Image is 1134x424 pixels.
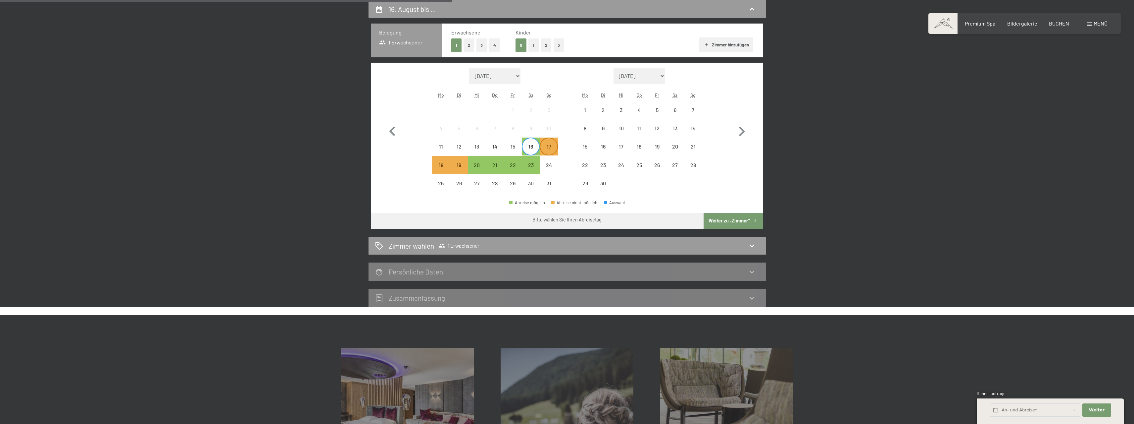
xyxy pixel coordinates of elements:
[540,156,558,174] div: Sun Aug 24 2025
[648,138,666,155] div: Fri Sep 19 2025
[594,174,612,192] div: Tue Sep 30 2025
[504,119,522,137] div: Fri Aug 08 2025
[576,101,594,119] div: Abreise nicht möglich
[1089,407,1105,413] span: Weiter
[685,162,701,179] div: 28
[432,138,450,155] div: Mon Aug 11 2025
[540,144,557,160] div: 17
[684,156,702,174] div: Abreise nicht möglich
[595,162,612,179] div: 23
[486,174,504,192] div: Abreise nicht möglich
[649,107,665,124] div: 5
[631,162,647,179] div: 25
[594,156,612,174] div: Tue Sep 23 2025
[684,101,702,119] div: Sun Sep 07 2025
[576,174,594,192] div: Mon Sep 29 2025
[594,101,612,119] div: Tue Sep 02 2025
[540,138,558,155] div: Abreise nicht möglich, da die Mindestaufenthaltsdauer nicht erfüllt wird
[1082,403,1111,417] button: Weiter
[504,174,522,192] div: Fri Aug 29 2025
[522,119,540,137] div: Abreise nicht möglich
[450,174,468,192] div: Tue Aug 26 2025
[486,138,504,155] div: Thu Aug 14 2025
[672,92,677,98] abbr: Samstag
[504,101,522,119] div: Abreise nicht möglich
[576,174,594,192] div: Abreise nicht möglich
[487,162,503,179] div: 21
[704,213,763,229] button: Weiter zu „Zimmer“
[489,38,500,52] button: 4
[648,101,666,119] div: Abreise nicht möglich
[432,119,450,137] div: Mon Aug 04 2025
[577,144,593,160] div: 15
[522,107,539,124] div: 2
[1094,20,1108,27] span: Menü
[604,201,625,205] div: Auswahl
[666,138,684,155] div: Sat Sep 20 2025
[690,92,696,98] abbr: Sonntag
[540,101,558,119] div: Abreise nicht möglich
[433,162,449,179] div: 18
[468,174,486,192] div: Wed Aug 27 2025
[684,138,702,155] div: Abreise nicht möglich
[486,119,504,137] div: Thu Aug 07 2025
[522,156,540,174] div: Sat Aug 23 2025
[732,68,751,193] button: Nächster Monat
[612,138,630,155] div: Wed Sep 17 2025
[540,181,557,197] div: 31
[505,162,521,179] div: 22
[976,408,978,413] span: 1
[965,20,995,27] a: Premium Spa
[528,38,539,52] button: 1
[630,101,648,119] div: Thu Sep 04 2025
[648,156,666,174] div: Fri Sep 26 2025
[522,101,540,119] div: Sat Aug 02 2025
[522,144,539,160] div: 16
[631,107,647,124] div: 4
[577,126,593,142] div: 8
[684,119,702,137] div: Abreise nicht möglich
[666,156,684,174] div: Sat Sep 27 2025
[522,101,540,119] div: Abreise nicht möglich
[577,107,593,124] div: 1
[685,126,701,142] div: 14
[451,126,467,142] div: 5
[613,162,629,179] div: 24
[595,144,612,160] div: 16
[432,156,450,174] div: Mon Aug 18 2025
[582,92,588,98] abbr: Montag
[389,294,445,302] h2: Zusammen­fassung
[505,126,521,142] div: 8
[450,138,468,155] div: Tue Aug 12 2025
[433,144,449,160] div: 11
[522,174,540,192] div: Abreise nicht möglich
[492,92,498,98] abbr: Donnerstag
[468,156,486,174] div: Abreise möglich
[601,92,605,98] abbr: Dienstag
[666,156,684,174] div: Abreise nicht möglich
[522,174,540,192] div: Sat Aug 30 2025
[504,228,558,235] span: Einwilligung Marketing*
[540,174,558,192] div: Sun Aug 31 2025
[576,119,594,137] div: Abreise nicht möglich
[505,107,521,124] div: 1
[551,201,598,205] div: Abreise nicht möglich
[522,138,540,155] div: Sat Aug 16 2025
[468,156,486,174] div: Wed Aug 20 2025
[630,156,648,174] div: Thu Sep 25 2025
[619,92,623,98] abbr: Mittwoch
[546,92,552,98] abbr: Sonntag
[451,144,467,160] div: 12
[666,138,684,155] div: Abreise nicht möglich
[576,156,594,174] div: Abreise nicht möglich
[522,162,539,179] div: 23
[1049,20,1069,27] a: BUCHEN
[432,156,450,174] div: Abreise nicht möglich, da die Mindestaufenthaltsdauer nicht erfüllt wird
[1007,20,1037,27] span: Bildergalerie
[486,156,504,174] div: Abreise möglich
[438,92,444,98] abbr: Montag
[450,156,468,174] div: Tue Aug 19 2025
[457,92,461,98] abbr: Dienstag
[666,101,684,119] div: Abreise nicht möglich
[631,144,647,160] div: 18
